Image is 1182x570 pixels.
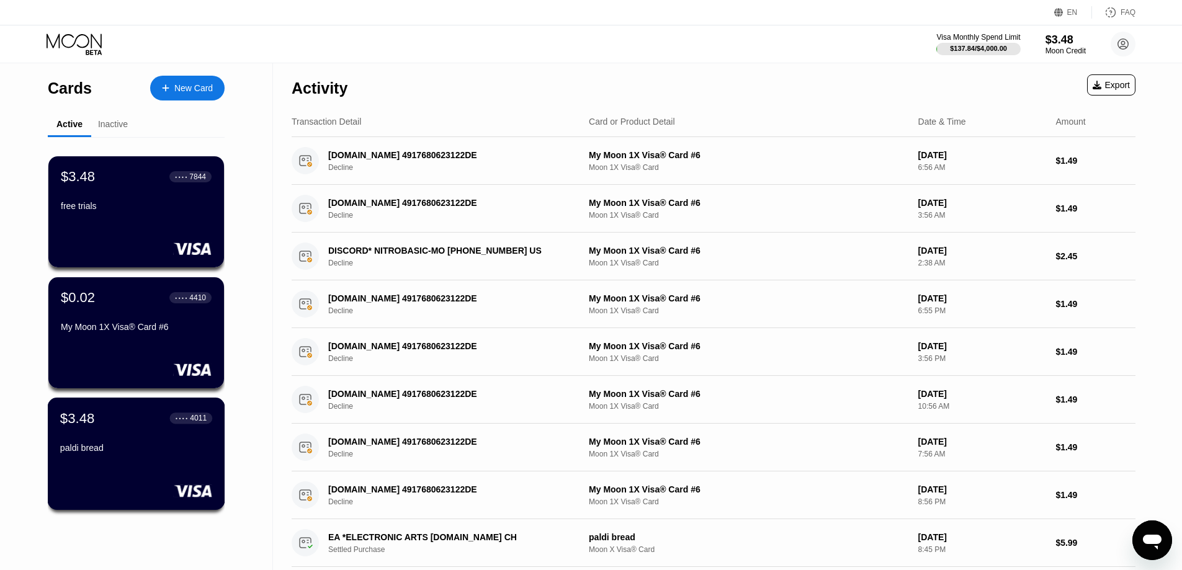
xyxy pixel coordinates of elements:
div: ● ● ● ● [175,296,187,300]
div: $0.02● ● ● ●4410My Moon 1X Visa® Card #6 [48,277,224,388]
div: ● ● ● ● [176,416,188,420]
div: Decline [328,497,587,506]
div: Date & Time [918,117,966,127]
div: [DATE] [918,246,1046,256]
div: My Moon 1X Visa® Card #6 [589,389,908,399]
div: Moon 1X Visa® Card [589,163,908,172]
div: Moon 1X Visa® Card [589,306,908,315]
div: New Card [150,76,225,100]
div: Visa Monthly Spend Limit$137.84/$4,000.00 [936,33,1020,55]
div: $3.48Moon Credit [1045,33,1086,55]
div: $3.48● ● ● ●7844free trials [48,156,224,267]
div: Card or Product Detail [589,117,675,127]
div: Inactive [98,119,128,129]
div: Moon 1X Visa® Card [589,211,908,220]
div: Activity [292,79,347,97]
div: [DATE] [918,437,1046,447]
div: $2.45 [1055,251,1135,261]
div: [DOMAIN_NAME] 4917680623122DE [328,198,569,208]
div: paldi bread [589,532,908,542]
div: My Moon 1X Visa® Card #6 [589,150,908,160]
div: Moon X Visa® Card [589,545,908,554]
div: DISCORD* NITROBASIC-MO [PHONE_NUMBER] USDeclineMy Moon 1X Visa® Card #6Moon 1X Visa® Card[DATE]2:... [292,233,1135,280]
div: $3.48 [1045,33,1086,47]
div: Amount [1055,117,1085,127]
div: Decline [328,259,587,267]
div: Moon 1X Visa® Card [589,497,908,506]
div: Moon 1X Visa® Card [589,450,908,458]
div: Decline [328,306,587,315]
div: My Moon 1X Visa® Card #6 [61,322,212,332]
div: EA *ELECTRONIC ARTS [DOMAIN_NAME] CH [328,532,569,542]
div: [DOMAIN_NAME] 4917680623122DEDeclineMy Moon 1X Visa® Card #6Moon 1X Visa® Card[DATE]6:56 AM$1.49 [292,137,1135,185]
div: [DOMAIN_NAME] 4917680623122DEDeclineMy Moon 1X Visa® Card #6Moon 1X Visa® Card[DATE]3:56 PM$1.49 [292,328,1135,376]
div: $1.49 [1055,299,1135,309]
div: [DOMAIN_NAME] 4917680623122DEDeclineMy Moon 1X Visa® Card #6Moon 1X Visa® Card[DATE]6:55 PM$1.49 [292,280,1135,328]
div: 6:55 PM [918,306,1046,315]
div: free trials [61,201,212,211]
div: Moon 1X Visa® Card [589,259,908,267]
div: [DOMAIN_NAME] 4917680623122DE [328,437,569,447]
div: paldi bread [60,443,212,453]
div: Transaction Detail [292,117,361,127]
div: ● ● ● ● [175,175,187,179]
div: $1.49 [1055,394,1135,404]
div: My Moon 1X Visa® Card #6 [589,341,908,351]
div: DISCORD* NITROBASIC-MO [PHONE_NUMBER] US [328,246,569,256]
div: [DOMAIN_NAME] 4917680623122DEDeclineMy Moon 1X Visa® Card #6Moon 1X Visa® Card[DATE]10:56 AM$1.49 [292,376,1135,424]
div: Active [56,119,83,129]
div: $5.99 [1055,538,1135,548]
div: $1.49 [1055,347,1135,357]
div: $3.48● ● ● ●4011paldi bread [48,398,224,509]
div: Decline [328,450,587,458]
div: My Moon 1X Visa® Card #6 [589,293,908,303]
div: $137.84 / $4,000.00 [950,45,1007,52]
div: FAQ [1092,6,1135,19]
div: 6:56 AM [918,163,1046,172]
div: Settled Purchase [328,545,587,554]
div: 10:56 AM [918,402,1046,411]
div: Decline [328,402,587,411]
div: [DATE] [918,389,1046,399]
div: 3:56 PM [918,354,1046,363]
div: Export [1087,74,1135,96]
div: $1.49 [1055,203,1135,213]
div: 8:56 PM [918,497,1046,506]
div: 4011 [190,414,207,422]
div: My Moon 1X Visa® Card #6 [589,198,908,208]
div: Moon 1X Visa® Card [589,402,908,411]
div: $3.48 [61,169,95,185]
div: Cards [48,79,92,97]
div: Moon 1X Visa® Card [589,354,908,363]
div: 4410 [189,293,206,302]
div: [DATE] [918,293,1046,303]
div: Moon Credit [1045,47,1086,55]
div: New Card [174,83,213,94]
div: $1.49 [1055,442,1135,452]
div: $1.49 [1055,490,1135,500]
div: [DATE] [918,532,1046,542]
div: Decline [328,211,587,220]
div: [DOMAIN_NAME] 4917680623122DE [328,150,569,160]
div: [DATE] [918,150,1046,160]
div: My Moon 1X Visa® Card #6 [589,246,908,256]
div: Visa Monthly Spend Limit [936,33,1020,42]
div: [DOMAIN_NAME] 4917680623122DEDeclineMy Moon 1X Visa® Card #6Moon 1X Visa® Card[DATE]7:56 AM$1.49 [292,424,1135,471]
div: [DOMAIN_NAME] 4917680623122DEDeclineMy Moon 1X Visa® Card #6Moon 1X Visa® Card[DATE]3:56 AM$1.49 [292,185,1135,233]
div: [DATE] [918,341,1046,351]
div: [DOMAIN_NAME] 4917680623122DE [328,341,569,351]
div: My Moon 1X Visa® Card #6 [589,437,908,447]
iframe: Button to launch messaging window [1132,520,1172,560]
div: [DOMAIN_NAME] 4917680623122DE [328,293,569,303]
div: FAQ [1121,8,1135,17]
div: $0.02 [61,290,95,306]
div: Decline [328,354,587,363]
div: [DOMAIN_NAME] 4917680623122DE [328,389,569,399]
div: My Moon 1X Visa® Card #6 [589,484,908,494]
div: 7844 [189,172,206,181]
div: [DATE] [918,484,1046,494]
div: [DOMAIN_NAME] 4917680623122DE [328,484,569,494]
div: $1.49 [1055,156,1135,166]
